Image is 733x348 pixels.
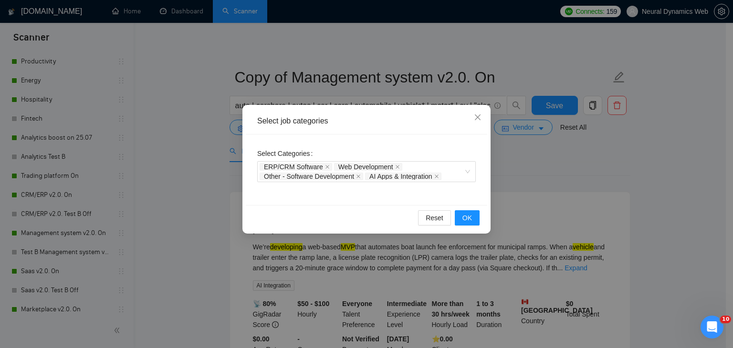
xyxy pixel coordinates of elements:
span: AI Apps & Integration [369,173,432,180]
span: ERP/CRM Software [264,164,323,170]
span: Reset [426,213,443,223]
span: ERP/CRM Software [260,163,332,171]
button: Reset [418,210,451,225]
label: Select Categories [257,146,316,161]
span: 10 [720,316,731,323]
span: close [474,113,482,121]
span: AI Apps & Integration [365,173,441,180]
iframe: Intercom live chat [701,316,723,338]
span: Web Development [334,163,402,171]
button: OK [455,210,480,225]
span: Other - Software Development [264,173,354,180]
span: close [325,164,330,169]
span: close [395,164,400,169]
span: Web Development [338,164,393,170]
button: Close [465,105,491,131]
span: close [434,174,439,179]
span: Other - Software Development [260,173,363,180]
span: OK [462,213,472,223]
span: close [356,174,361,179]
div: Select job categories [257,116,476,126]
